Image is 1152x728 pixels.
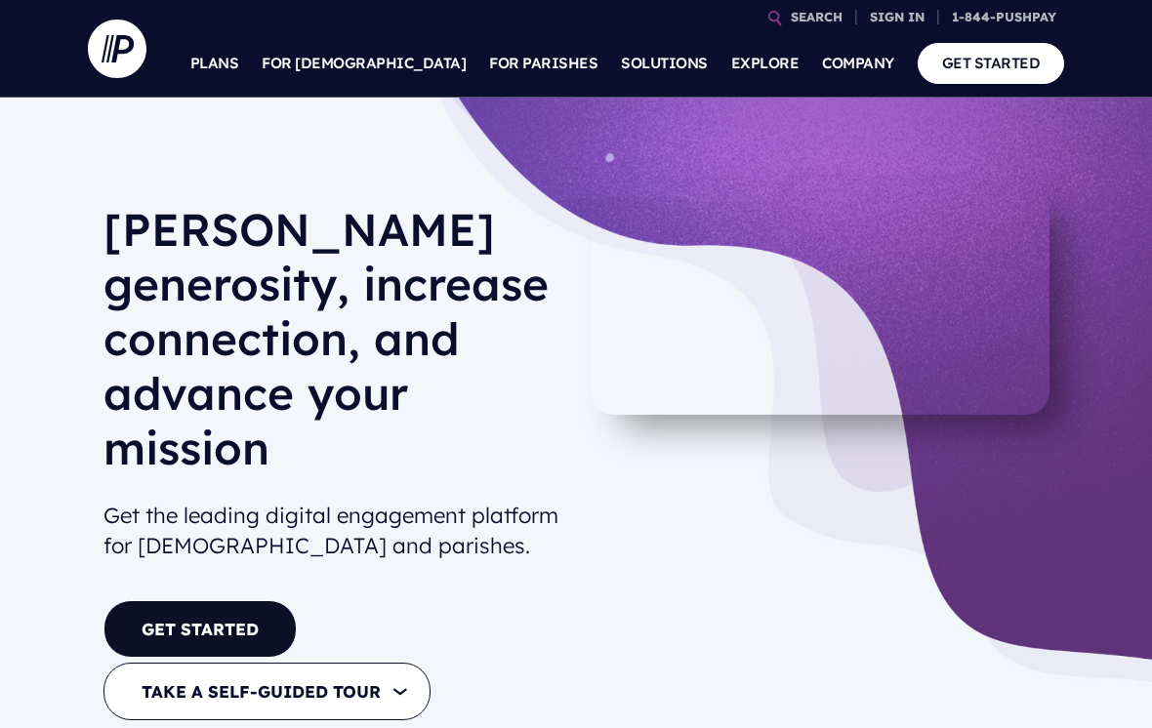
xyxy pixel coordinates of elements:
a: PLANS [190,29,239,98]
h1: [PERSON_NAME] generosity, increase connection, and advance your mission [103,202,560,491]
a: GET STARTED [103,600,297,658]
a: FOR [DEMOGRAPHIC_DATA] [262,29,466,98]
a: EXPLORE [731,29,800,98]
h2: Get the leading digital engagement platform for [DEMOGRAPHIC_DATA] and parishes. [103,493,560,569]
a: FOR PARISHES [489,29,597,98]
a: COMPANY [822,29,894,98]
button: TAKE A SELF-GUIDED TOUR [103,663,431,720]
a: GET STARTED [918,43,1065,83]
a: SOLUTIONS [621,29,708,98]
